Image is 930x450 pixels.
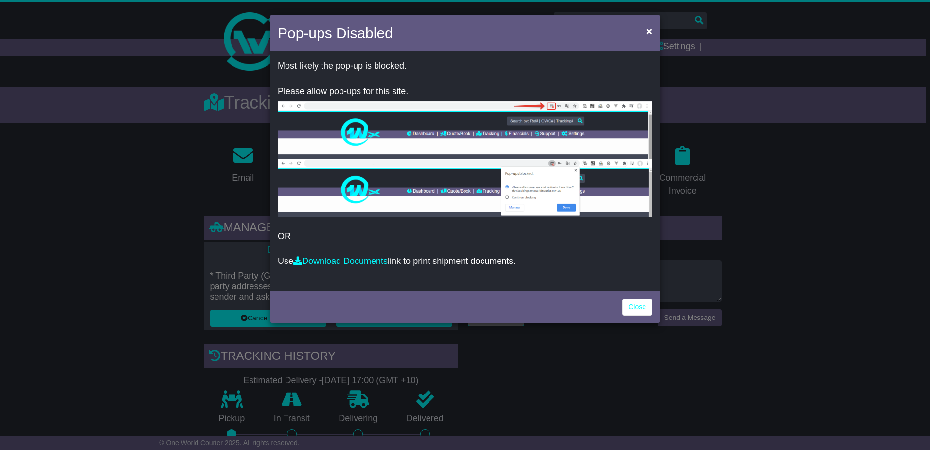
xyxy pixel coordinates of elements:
img: allow-popup-1.png [278,101,652,159]
img: allow-popup-2.png [278,159,652,217]
p: Use link to print shipment documents. [278,256,652,267]
a: Close [622,299,652,316]
a: Download Documents [293,256,388,266]
p: Please allow pop-ups for this site. [278,86,652,97]
button: Close [642,21,657,41]
h4: Pop-ups Disabled [278,22,393,44]
p: Most likely the pop-up is blocked. [278,61,652,72]
div: OR [270,54,660,289]
span: × [646,25,652,37]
